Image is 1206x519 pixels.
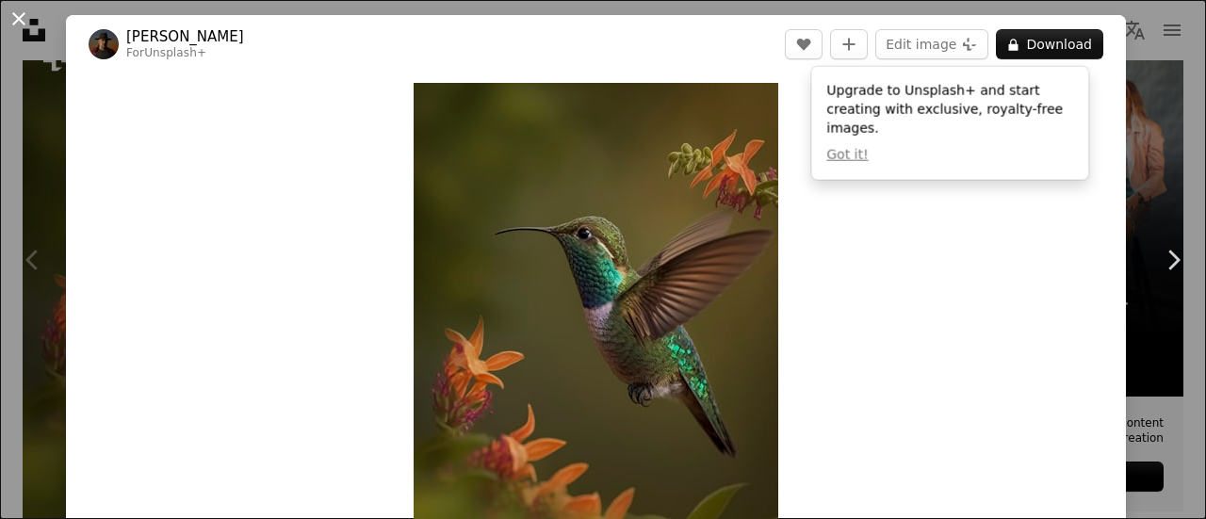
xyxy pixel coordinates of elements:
div: Upgrade to Unsplash+ and start creating with exclusive, royalty-free images. [811,67,1088,180]
img: Go to Allec Gomes's profile [89,29,119,59]
button: Like [785,29,823,59]
a: Unsplash+ [144,46,206,59]
button: Add to Collection [830,29,868,59]
button: Edit image [875,29,988,59]
a: Next [1140,170,1206,350]
button: Got it! [826,146,868,165]
a: [PERSON_NAME] [126,27,244,46]
button: Download [996,29,1103,59]
div: For [126,46,244,61]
